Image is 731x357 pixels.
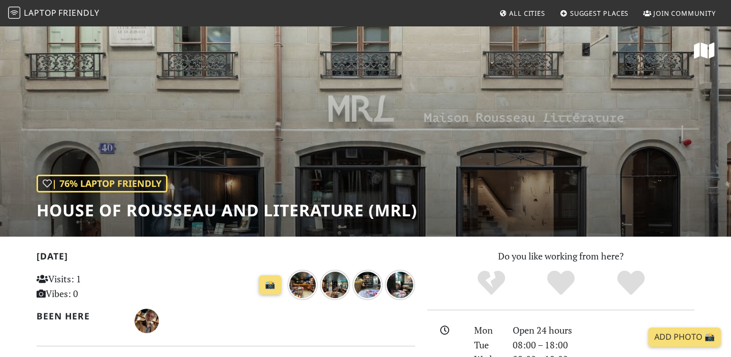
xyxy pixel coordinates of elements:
[639,4,720,22] a: Join Community
[37,175,168,192] div: | 76% Laptop Friendly
[320,277,352,289] a: about 1 year ago
[37,251,415,266] h2: [DATE]
[58,7,99,18] span: Friendly
[37,311,122,321] h2: Been here
[37,272,155,301] p: Visits: 1 Vibes: 0
[385,277,415,289] a: about 1 year ago
[135,314,159,326] span: Macia Serge
[596,269,666,297] div: Definitely!
[507,323,701,338] div: Open 24 hours
[352,270,383,300] img: about 1 year ago
[495,4,549,22] a: All Cities
[427,249,694,264] p: Do you like working from here?
[37,201,417,220] h1: House of Rousseau and Literature (MRL)
[8,5,99,22] a: LaptopFriendly LaptopFriendly
[507,338,701,352] div: 08:00 – 18:00
[653,9,716,18] span: Join Community
[287,277,320,289] a: about 1 year ago
[320,270,350,300] img: about 1 year ago
[648,328,721,347] a: Add Photo 📸
[259,275,281,295] a: 📸
[135,309,159,333] img: 5334-macia.jpg
[556,4,633,22] a: Suggest Places
[385,270,415,300] img: about 1 year ago
[526,269,596,297] div: Yes
[24,7,57,18] span: Laptop
[8,7,20,19] img: LaptopFriendly
[570,9,629,18] span: Suggest Places
[287,270,318,300] img: about 1 year ago
[468,338,507,352] div: Tue
[456,269,526,297] div: No
[509,9,545,18] span: All Cities
[468,323,507,338] div: Mon
[352,277,385,289] a: about 1 year ago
